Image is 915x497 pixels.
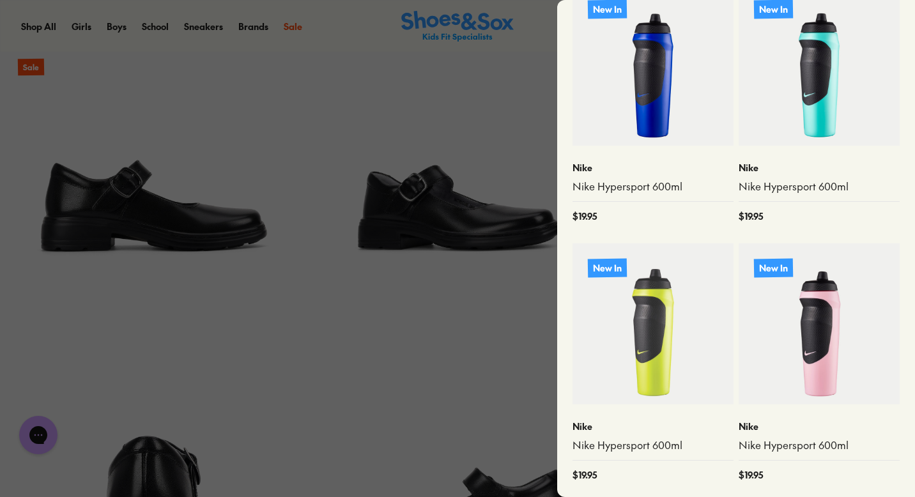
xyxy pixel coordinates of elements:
[6,4,45,43] button: Open gorgias live chat
[573,468,597,482] span: $ 19.95
[739,161,900,174] p: Nike
[588,258,627,277] p: New In
[739,243,900,404] a: New In
[573,420,734,433] p: Nike
[573,243,734,404] a: New In
[739,420,900,433] p: Nike
[739,180,900,194] a: Nike Hypersport 600ml
[573,438,734,452] a: Nike Hypersport 600ml
[573,161,734,174] p: Nike
[754,258,793,277] p: New In
[739,210,763,223] span: $ 19.95
[739,468,763,482] span: $ 19.95
[573,210,597,223] span: $ 19.95
[739,438,900,452] a: Nike Hypersport 600ml
[573,180,734,194] a: Nike Hypersport 600ml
